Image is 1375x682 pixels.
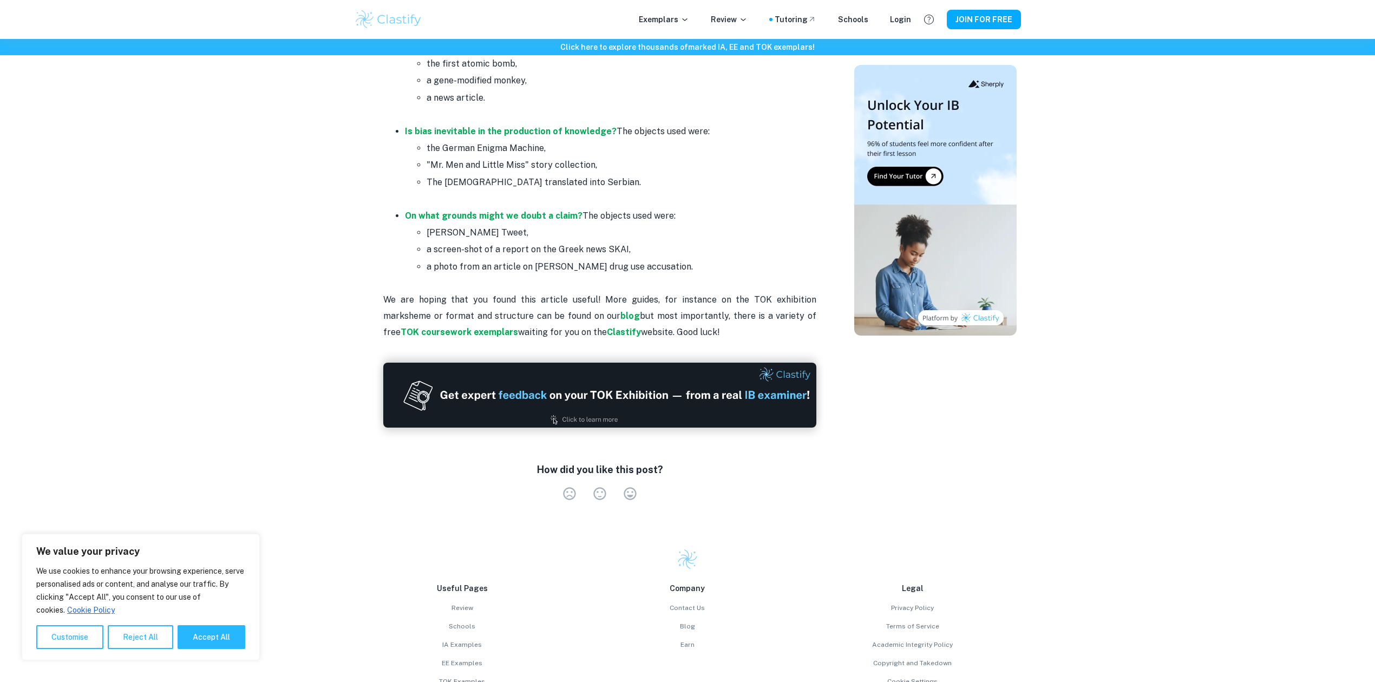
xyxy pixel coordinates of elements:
[607,327,641,337] a: Clastify
[354,582,571,594] p: Useful Pages
[579,621,796,631] a: Blog
[427,56,816,72] p: the first atomic bomb,
[427,140,816,156] p: the German Enigma Machine,
[2,41,1373,53] h6: Click here to explore thousands of marked IA, EE and TOK exemplars !
[427,90,816,106] p: a news article.
[405,211,582,221] a: On what grounds might we doubt a claim?
[804,582,1021,594] p: Legal
[178,625,245,649] button: Accept All
[36,625,103,649] button: Customise
[383,275,816,341] p: We are hoping that you found this article useful! More guides, for instance on the TOK exhibition...
[405,123,816,140] p: The objects used were:
[579,582,796,594] p: Company
[804,640,1021,650] a: Academic Integrity Policy
[427,241,816,258] p: a screen-shot of a report on the Greek news SKAI,
[920,10,938,29] button: Help and Feedback
[854,65,1017,336] img: Thumbnail
[427,225,816,241] p: [PERSON_NAME] Tweet,
[947,10,1021,29] button: JOIN FOR FREE
[405,208,816,224] p: The objects used were:
[579,603,796,613] a: Contact Us
[427,157,816,173] p: "Mr. Men and Little Miss" story collection,
[427,259,816,275] p: a photo from an article on [PERSON_NAME] drug use accusation.
[579,640,796,650] a: Earn
[804,658,1021,668] a: Copyright and Takedown
[22,534,260,660] div: We value your privacy
[354,640,571,650] a: IA Examples
[427,73,816,89] p: a gene-modified monkey,
[383,363,816,428] img: Ad
[354,603,571,613] a: Review
[36,545,245,558] p: We value your privacy
[67,605,115,615] a: Cookie Policy
[804,621,1021,631] a: Terms of Service
[427,174,816,191] p: The [DEMOGRAPHIC_DATA] translated into Serbian.
[890,14,911,25] a: Login
[36,565,245,617] p: We use cookies to enhance your browsing experience, serve personalised ads or content, and analys...
[354,9,423,30] img: Clastify logo
[620,311,640,321] a: blog
[354,658,571,668] a: EE Examples
[537,462,663,477] h6: How did you like this post?
[405,126,617,136] a: Is bias inevitable in the production of knowledge?
[775,14,816,25] a: Tutoring
[401,327,518,337] a: TOK coursework exemplars
[711,14,748,25] p: Review
[108,625,173,649] button: Reject All
[838,14,868,25] a: Schools
[354,621,571,631] a: Schools
[639,14,689,25] p: Exemplars
[677,548,698,570] img: Clastify logo
[804,603,1021,613] a: Privacy Policy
